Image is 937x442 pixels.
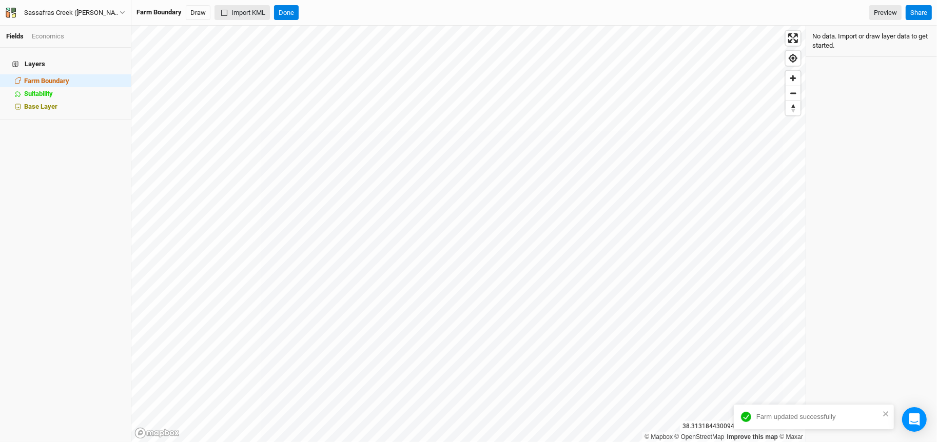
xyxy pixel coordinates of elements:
[24,8,120,18] div: Sassafras Creek ([PERSON_NAME])
[902,407,927,432] div: Open Intercom Messenger
[806,26,937,57] div: No data. Import or draw layer data to get started.
[24,103,57,110] span: Base Layer
[32,32,64,41] div: Economics
[24,77,69,85] span: Farm Boundary
[906,5,932,21] button: Share
[214,5,270,21] button: Import KML
[727,433,778,440] a: Improve this map
[680,421,806,432] div: 38.31318443009420 , -76.71724799737959
[24,90,53,97] span: Suitability
[274,5,299,21] button: Done
[645,433,673,440] a: Mapbox
[883,409,890,418] button: close
[134,427,180,439] a: Mapbox logo
[779,433,803,440] a: Maxar
[24,90,125,98] div: Suitability
[869,5,902,21] a: Preview
[786,86,801,101] button: Zoom out
[24,103,125,111] div: Base Layer
[186,5,210,21] button: Draw
[786,101,801,115] button: Reset bearing to north
[136,8,182,17] div: Farm Boundary
[6,32,24,40] a: Fields
[786,71,801,86] button: Zoom in
[786,51,801,66] button: Find my location
[786,31,801,46] button: Enter fullscreen
[5,7,126,18] button: Sassafras Creek ([PERSON_NAME])
[675,433,725,440] a: OpenStreetMap
[24,77,125,85] div: Farm Boundary
[6,54,125,74] h4: Layers
[24,8,120,18] div: Sassafras Creek (David)
[756,412,880,421] div: Farm updated successfully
